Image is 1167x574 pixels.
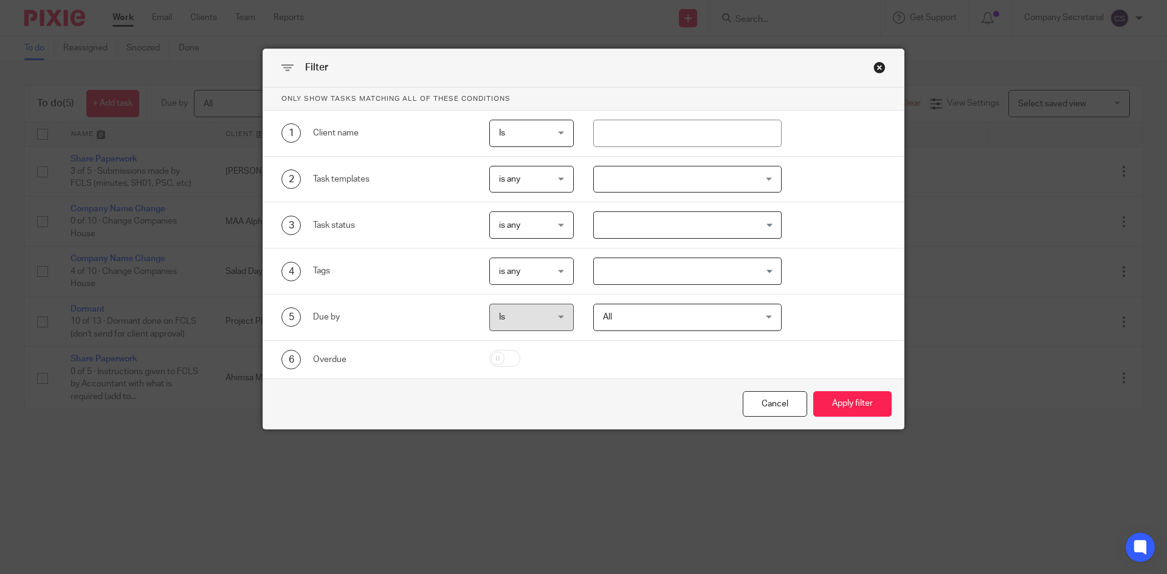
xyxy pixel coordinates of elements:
[593,258,782,285] div: Search for option
[313,265,470,277] div: Tags
[743,391,807,417] div: Close this dialog window
[499,175,520,183] span: is any
[263,87,904,111] p: Only show tasks matching all of these conditions
[499,313,505,321] span: Is
[499,221,520,230] span: is any
[313,173,470,185] div: Task templates
[593,211,782,239] div: Search for option
[281,123,301,143] div: 1
[499,129,505,137] span: Is
[873,61,886,73] div: Close this dialog window
[595,214,775,236] input: Search for option
[499,267,520,276] span: is any
[813,391,892,417] button: Apply filter
[281,216,301,235] div: 3
[313,311,470,323] div: Due by
[313,127,470,139] div: Client name
[281,307,301,327] div: 5
[313,354,470,366] div: Overdue
[313,219,470,231] div: Task status
[281,350,301,369] div: 6
[281,262,301,281] div: 4
[595,261,775,282] input: Search for option
[305,63,328,72] span: Filter
[603,313,612,321] span: All
[281,169,301,189] div: 2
